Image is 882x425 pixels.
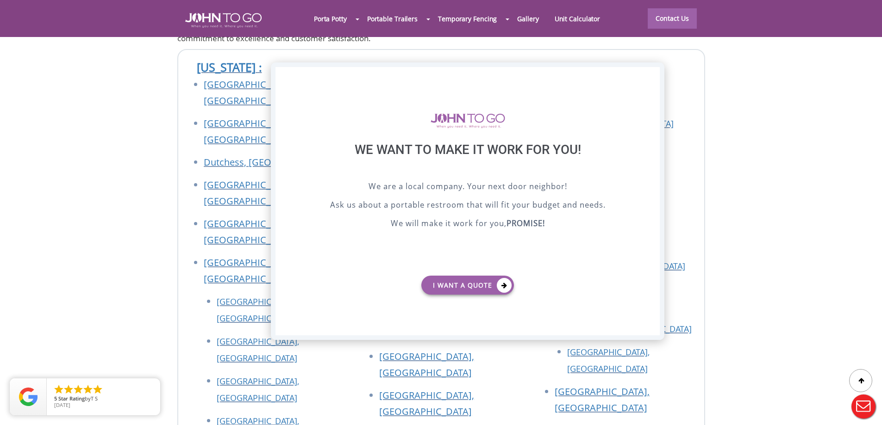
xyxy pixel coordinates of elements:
[82,384,94,395] li: 
[58,395,85,402] span: Star Rating
[299,142,637,180] div: We want to make it work for you!
[421,276,514,295] a: I want a Quote
[431,113,505,128] img: logo of viptogo
[645,67,660,83] div: X
[53,384,64,395] li: 
[54,401,70,408] span: [DATE]
[54,395,57,402] span: 5
[92,384,103,395] li: 
[299,217,637,231] p: We will make it work for you,
[299,199,637,213] p: Ask us about a portable restroom that will fit your budget and needs.
[73,384,84,395] li: 
[299,180,637,194] p: We are a local company. Your next door neighbor!
[91,395,98,402] span: T S
[19,388,38,406] img: Review Rating
[63,384,74,395] li: 
[507,218,545,228] b: PROMISE!
[845,388,882,425] button: Live Chat
[54,396,153,402] span: by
